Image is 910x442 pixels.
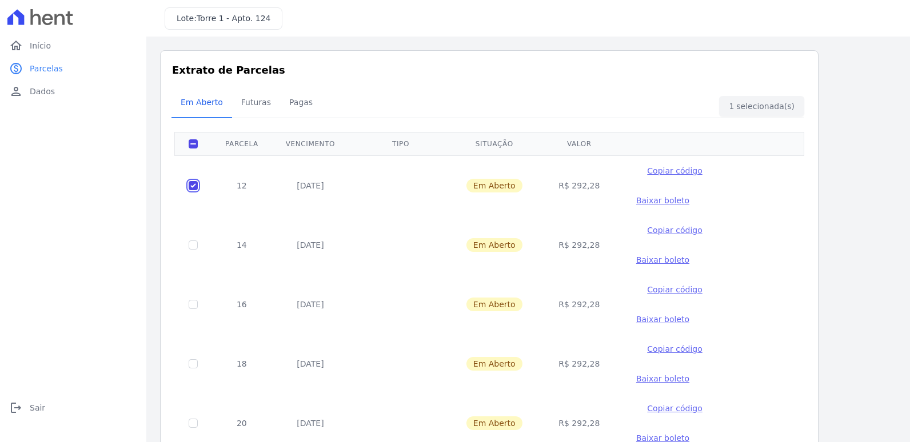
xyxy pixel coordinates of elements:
[536,155,622,215] td: R$ 292,28
[636,255,689,264] span: Baixar boleto
[5,34,142,57] a: homeInício
[636,343,713,355] button: Copiar código
[211,275,272,334] td: 16
[9,39,23,53] i: home
[466,357,522,371] span: Em Aberto
[647,344,702,353] span: Copiar código
[177,13,270,25] h3: Lote:
[282,91,320,114] span: Pagas
[30,402,45,413] span: Sair
[636,165,713,176] button: Copiar código
[30,40,51,51] span: Início
[636,195,689,206] a: Baixar boleto
[636,284,713,295] button: Copiar código
[636,224,713,236] button: Copiar código
[211,334,272,393] td: 18
[466,416,522,430] span: Em Aberto
[349,132,453,155] th: Tipo
[9,62,23,75] i: paid
[636,315,689,324] span: Baixar boleto
[171,89,232,118] a: Em Aberto
[647,166,702,175] span: Copiar código
[272,275,349,334] td: [DATE]
[647,404,702,413] span: Copiar código
[30,86,55,97] span: Dados
[5,80,142,103] a: personDados
[536,275,622,334] td: R$ 292,28
[172,62,807,78] h3: Extrato de Parcelas
[30,63,63,74] span: Parcelas
[211,155,272,215] td: 12
[280,89,322,118] a: Pagas
[647,285,702,294] span: Copiar código
[636,403,713,414] button: Copiar código
[9,85,23,98] i: person
[211,215,272,275] td: 14
[9,401,23,415] i: logout
[636,254,689,266] a: Baixar boleto
[466,298,522,311] span: Em Aberto
[272,155,349,215] td: [DATE]
[272,132,349,155] th: Vencimento
[453,132,536,155] th: Situação
[232,89,280,118] a: Futuras
[211,132,272,155] th: Parcela
[234,91,278,114] span: Futuras
[466,238,522,252] span: Em Aberto
[5,396,142,419] a: logoutSair
[536,215,622,275] td: R$ 292,28
[174,91,230,114] span: Em Aberto
[272,334,349,393] td: [DATE]
[636,196,689,205] span: Baixar boleto
[636,373,689,384] a: Baixar boleto
[647,226,702,235] span: Copiar código
[536,132,622,155] th: Valor
[197,14,271,23] span: Torre 1 - Apto. 124
[466,179,522,192] span: Em Aberto
[636,314,689,325] a: Baixar boleto
[5,57,142,80] a: paidParcelas
[636,374,689,383] span: Baixar boleto
[272,215,349,275] td: [DATE]
[536,334,622,393] td: R$ 292,28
